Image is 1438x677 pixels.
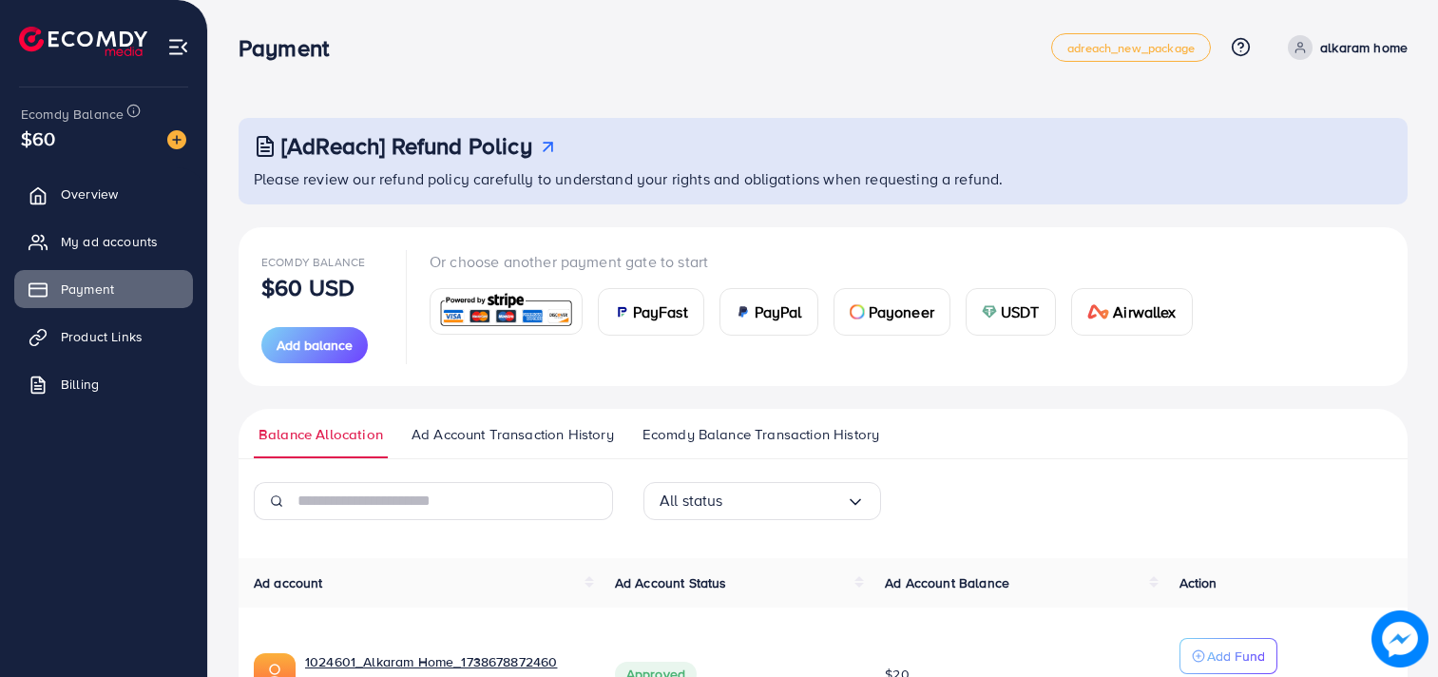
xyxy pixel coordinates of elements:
span: Ad Account Transaction History [412,424,614,445]
img: card [436,291,576,332]
span: Ad Account Balance [885,573,1009,592]
p: Add Fund [1207,645,1265,667]
span: Airwallex [1113,300,1176,323]
img: card [736,304,751,319]
span: PayPal [755,300,802,323]
img: image [167,130,186,149]
span: Ecomdy Balance [21,105,124,124]
a: Payment [14,270,193,308]
span: Billing [61,375,99,394]
span: Action [1179,573,1218,592]
span: Product Links [61,327,143,346]
span: Add balance [277,336,353,355]
a: cardAirwallex [1071,288,1193,336]
p: Please review our refund policy carefully to understand your rights and obligations when requesti... [254,167,1396,190]
img: card [982,304,997,319]
p: $60 USD [261,276,355,299]
a: cardPayFast [598,288,704,336]
a: cardPayPal [719,288,818,336]
img: card [850,304,865,319]
span: Overview [61,184,118,203]
img: image [1371,610,1428,667]
a: My ad accounts [14,222,193,261]
span: Payoneer [869,300,934,323]
p: Or choose another payment gate to start [430,250,1208,273]
input: Search for option [723,486,846,515]
span: All status [660,486,723,515]
img: menu [167,36,189,58]
img: card [1087,304,1110,319]
a: cardUSDT [966,288,1056,336]
span: Payment [61,280,114,299]
a: card [430,288,583,335]
button: Add balance [261,327,368,363]
button: Add Fund [1179,638,1277,674]
div: Search for option [643,482,881,520]
a: alkaram home [1280,35,1408,60]
a: Product Links [14,318,193,356]
span: Ad account [254,573,323,592]
span: Ecomdy Balance [261,254,365,270]
a: adreach_new_package [1051,33,1211,62]
a: 1024601_Alkaram Home_1738678872460 [305,652,585,671]
a: cardPayoneer [834,288,950,336]
span: My ad accounts [61,232,158,251]
span: Ecomdy Balance Transaction History [642,424,879,445]
span: USDT [1001,300,1040,323]
span: Ad Account Status [615,573,727,592]
span: adreach_new_package [1067,42,1195,54]
h3: Payment [239,34,344,62]
a: Billing [14,365,193,403]
span: Balance Allocation [259,424,383,445]
img: card [614,304,629,319]
a: Overview [14,175,193,213]
span: PayFast [633,300,688,323]
img: logo [19,27,147,56]
span: $60 [21,125,55,152]
h3: [AdReach] Refund Policy [281,132,532,160]
p: alkaram home [1320,36,1408,59]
